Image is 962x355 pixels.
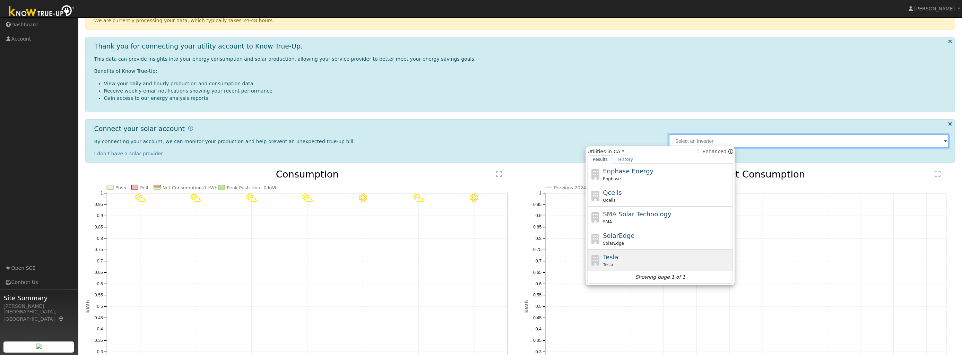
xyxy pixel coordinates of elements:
[359,193,367,202] i: 9/28 - Clear
[94,68,949,75] p: Benefits of Know True-Up:
[162,185,217,190] text: Net Consumption 0 kWh
[104,87,949,95] li: Receive weekly email notifications showing your recent performance
[97,349,103,354] text: 0.3
[635,274,685,281] i: Showing page 1 of 1
[533,338,541,343] text: 0.35
[97,327,103,332] text: 0.4
[539,191,541,196] text: 1
[97,213,103,218] text: 0.9
[603,232,634,239] span: SolarEdge
[935,170,941,177] text: 
[115,185,126,190] text: Push
[533,202,541,207] text: 0.95
[94,42,303,50] h1: Thank you for connecting your utility account to Know True-Up.
[587,148,733,155] span: Utilities in
[94,315,103,320] text: 0.45
[94,293,103,298] text: 0.55
[97,236,103,241] text: 0.8
[97,304,103,309] text: 0.5
[94,248,103,252] text: 0.75
[603,210,671,218] span: SMA Solar Technology
[94,139,355,144] span: By connecting your account, we can monitor your production and help prevent an unexpected true-up...
[97,259,103,263] text: 0.7
[97,282,103,286] text: 0.6
[603,240,624,246] span: SolarEdge
[5,4,78,19] img: Know True-Up
[94,202,103,207] text: 0.95
[496,170,502,177] text: 
[94,56,476,62] span: This data can provide insights into your energy consumption and solar production, allowing your s...
[535,213,541,218] text: 0.9
[698,149,702,153] input: Enhanced
[603,262,613,268] span: Tesla
[535,282,541,286] text: 0.6
[614,148,624,155] a: CA
[94,125,185,133] h1: Connect your solar account
[101,191,103,196] text: 1
[587,155,613,164] a: Results
[94,338,103,343] text: 0.35
[535,349,541,354] text: 0.3
[603,219,612,225] span: SMA
[302,193,312,202] i: 9/27 - PartlyCloudy
[190,193,201,202] i: 9/25 - PartlyCloudy
[104,95,949,102] li: Gain access to our energy analysis reports
[603,197,615,204] span: Qcells
[698,148,727,155] label: Enhanced
[533,270,541,275] text: 0.65
[470,193,478,202] i: 9/30 - MostlyClear
[669,134,949,148] input: Select an Inverter
[3,303,74,310] div: [PERSON_NAME]
[728,149,733,154] a: Enhanced Providers
[533,315,541,320] text: 0.45
[603,189,622,196] span: Qcells
[914,6,955,11] span: [PERSON_NAME]
[413,193,424,202] i: 9/29 - PartlyCloudy
[603,167,653,175] span: Enphase Energy
[686,169,805,180] text: Annual Net Consumption
[140,185,148,190] text: Pull
[535,259,541,263] text: 0.7
[135,193,145,202] i: 9/24 - PartlyCloudy
[104,80,949,87] li: View your daily and hourly production and consumption data
[36,344,42,349] img: retrieve
[523,300,529,313] text: kWh
[535,304,541,309] text: 0.5
[603,253,618,261] span: Tesla
[603,176,621,182] span: Enphase
[227,185,278,190] text: Peak Push Hour 0 kWh
[94,270,103,275] text: 0.65
[3,308,74,323] div: [GEOGRAPHIC_DATA], [GEOGRAPHIC_DATA]
[276,169,339,180] text: Consumption
[554,185,602,190] text: Previous 2024 0 kWh
[533,225,541,230] text: 0.85
[94,151,163,156] a: I don't have a solar provider
[94,225,103,230] text: 0.85
[535,327,541,332] text: 0.4
[533,248,541,252] text: 0.75
[85,300,91,313] text: kWh
[613,155,638,164] a: History
[58,316,64,322] a: Map
[94,18,274,23] span: We are currently processing your data, which typically takes 24-48 hours.
[698,148,733,155] span: Show enhanced providers
[533,293,541,298] text: 0.55
[535,236,541,241] text: 0.8
[3,293,74,303] span: Site Summary
[246,193,257,202] i: 9/26 - PartlyCloudy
